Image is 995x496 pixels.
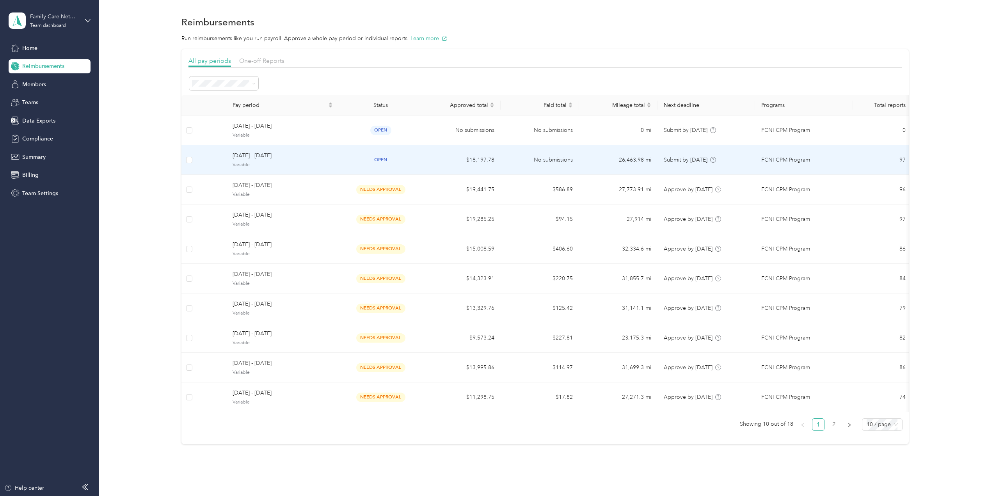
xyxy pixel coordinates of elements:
span: caret-down [568,104,573,109]
td: 27,773.91 mi [579,175,657,204]
span: Team Settings [22,189,58,197]
td: No submissions [501,145,579,175]
td: 97 [853,204,912,234]
div: Family Care Network [30,12,79,21]
li: 2 [828,418,840,431]
span: Approve by [DATE] [664,245,712,252]
span: FCNI CPM Program [761,245,810,253]
td: 86 [853,234,912,264]
th: Mileage total [579,95,657,116]
span: Reimbursements [22,62,64,70]
span: [DATE] - [DATE] [233,329,333,338]
span: FCNI CPM Program [761,215,810,224]
span: Home [22,44,37,52]
span: right [847,423,852,427]
td: 96 [853,175,912,204]
span: [DATE] - [DATE] [233,270,333,279]
td: 27,271.3 mi [579,382,657,412]
td: $11,298.75 [422,382,501,412]
div: Team dashboard [30,23,66,28]
button: right [843,418,856,431]
span: caret-up [490,101,494,106]
span: All pay periods [188,57,231,64]
span: Variable [233,280,333,287]
span: needs approval [356,185,405,194]
span: Approve by [DATE] [664,216,712,222]
td: 79 [853,293,912,323]
li: Previous Page [796,418,809,431]
td: $18,197.78 [422,145,501,175]
span: Variable [233,191,333,198]
td: No submissions [422,116,501,145]
span: Variable [233,310,333,317]
span: Approve by [DATE] [664,186,712,193]
span: [DATE] - [DATE] [233,300,333,308]
span: FCNI CPM Program [761,393,810,402]
span: FCNI CPM Program [761,304,810,313]
td: $13,329.76 [422,293,501,323]
span: needs approval [356,333,405,342]
td: $13,995.86 [422,353,501,382]
span: [DATE] - [DATE] [233,211,333,219]
td: 31,855.7 mi [579,264,657,293]
span: Variable [233,369,333,376]
span: [DATE] - [DATE] [233,389,333,397]
span: Variable [233,132,333,139]
th: Programs [755,95,853,116]
td: 97 [853,145,912,175]
span: needs approval [356,274,405,283]
span: FCNI CPM Program [761,363,810,372]
td: 27,914 mi [579,204,657,234]
div: Status [345,102,416,108]
span: [DATE] - [DATE] [233,359,333,368]
td: $406.60 [501,234,579,264]
span: Approve by [DATE] [664,305,712,311]
td: $227.81 [501,323,579,353]
li: 1 [812,418,824,431]
th: Approved total [422,95,501,116]
a: 2 [828,419,840,430]
td: 82 [853,323,912,353]
p: Run reimbursements like you run payroll. Approve a whole pay period or individual reports. [181,34,909,43]
span: caret-down [490,104,494,109]
span: caret-up [647,101,651,106]
td: $586.89 [501,175,579,204]
th: Pay period [226,95,339,116]
span: needs approval [356,215,405,224]
span: FCNI CPM Program [761,185,810,194]
span: needs approval [356,244,405,253]
th: Next deadline [657,95,755,116]
td: $17.82 [501,382,579,412]
span: Approve by [DATE] [664,275,712,282]
td: 31,699.3 mi [579,353,657,382]
span: Members [22,80,46,89]
th: Paid total [501,95,579,116]
span: Data Exports [22,117,55,125]
span: One-off Reports [239,57,284,64]
a: 1 [812,419,824,430]
span: Approve by [DATE] [664,394,712,400]
td: 32,334.6 mi [579,234,657,264]
td: $220.75 [501,264,579,293]
span: Variable [233,221,333,228]
span: caret-down [647,104,651,109]
span: FCNI CPM Program [761,156,810,164]
span: Approve by [DATE] [664,334,712,341]
span: open [370,126,391,135]
span: 10 / page [867,419,898,430]
td: 74 [853,382,912,412]
span: needs approval [356,304,405,313]
td: 84 [853,264,912,293]
span: Pay period [233,102,327,108]
li: Next Page [843,418,856,431]
div: Help center [4,484,44,492]
button: Learn more [410,34,447,43]
span: [DATE] - [DATE] [233,151,333,160]
td: $94.15 [501,204,579,234]
td: 26,463.98 mi [579,145,657,175]
td: 0 mi [579,116,657,145]
td: 31,141.1 mi [579,293,657,323]
td: $114.97 [501,353,579,382]
span: [DATE] - [DATE] [233,122,333,130]
td: $19,441.75 [422,175,501,204]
